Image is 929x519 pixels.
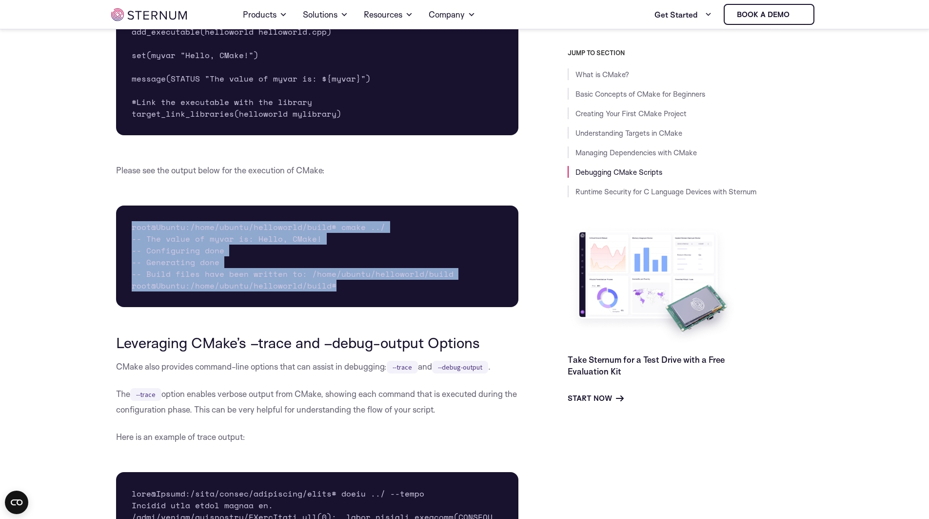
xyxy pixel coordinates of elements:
[111,8,187,21] img: sternum iot
[575,70,629,79] a: What is CMake?
[429,1,475,28] a: Company
[568,225,738,346] img: Take Sternum for a Test Drive with a Free Evaluation Kit
[5,491,28,514] button: Open CMP widget
[303,1,348,28] a: Solutions
[116,163,519,178] p: Please see the output below for the execution of CMake:
[568,49,818,57] h3: JUMP TO SECTION
[130,388,161,401] code: --trace
[243,1,287,28] a: Products
[724,4,814,25] a: Book a demo
[575,167,662,177] a: Debugging CMake Scripts
[568,354,725,376] a: Take Sternum for a Test Drive with a Free Evaluation Kit
[654,5,712,24] a: Get Started
[575,187,756,196] a: Runtime Security for C Language Devices with Sternum
[364,1,413,28] a: Resources
[387,361,418,374] code: --trace
[116,386,519,417] p: The option enables verbose output from CMake, showing each command that is executed during the co...
[575,109,687,118] a: Creating Your First CMake Project
[116,334,519,351] h3: Leveraging CMake’s –trace and –debug-output Options
[793,11,801,19] img: sternum iot
[568,393,624,404] a: Start Now
[116,359,519,374] p: CMake also provides command-line options that can assist in debugging: and .
[116,429,519,445] p: Here is an example of trace output:
[432,361,488,374] code: --debug-output
[575,128,682,138] a: Understanding Targets in CMake
[116,206,519,307] pre: root@Ubuntu:/home/ubuntu/helloworld/build# cmake ../ -- The value of myvar is: Hello, CMake! -- C...
[575,89,705,99] a: Basic Concepts of CMake for Beginners
[575,148,697,157] a: Managing Dependencies with CMake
